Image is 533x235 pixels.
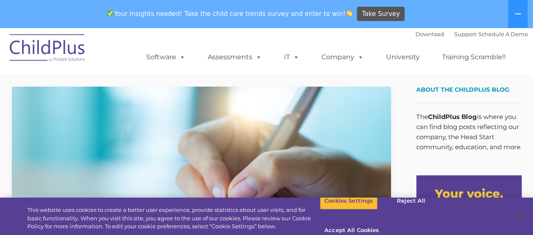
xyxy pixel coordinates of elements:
[5,28,90,70] img: ChildPlus by Procare Solutions
[346,10,352,16] img: 👏
[415,31,528,37] font: |
[104,5,356,22] span: Your insights needed! Take the child care trends survey and enter to win!
[416,86,509,93] span: About the ChildPlus Blog
[199,49,270,66] a: Assessments
[454,31,477,37] a: Support
[415,31,444,37] a: Download
[27,206,320,231] div: This website uses cookies to create a better user experience, provide statistics about user visit...
[416,112,522,152] p: The is where you can find blog posts reflecting our company, the Head Start community, education,...
[138,49,194,66] a: Software
[313,49,372,66] a: Company
[357,7,404,21] a: Take Survey
[320,192,378,210] button: Cookies Settings
[385,192,437,210] button: Reject All
[428,113,477,121] strong: ChildPlus Blog
[107,10,113,16] img: ✅
[362,7,400,21] span: Take Survey
[478,31,528,37] a: Schedule A Demo
[276,49,308,66] a: IT
[510,206,529,225] button: Close
[434,49,514,66] a: Training Scramble!!
[378,49,428,66] a: University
